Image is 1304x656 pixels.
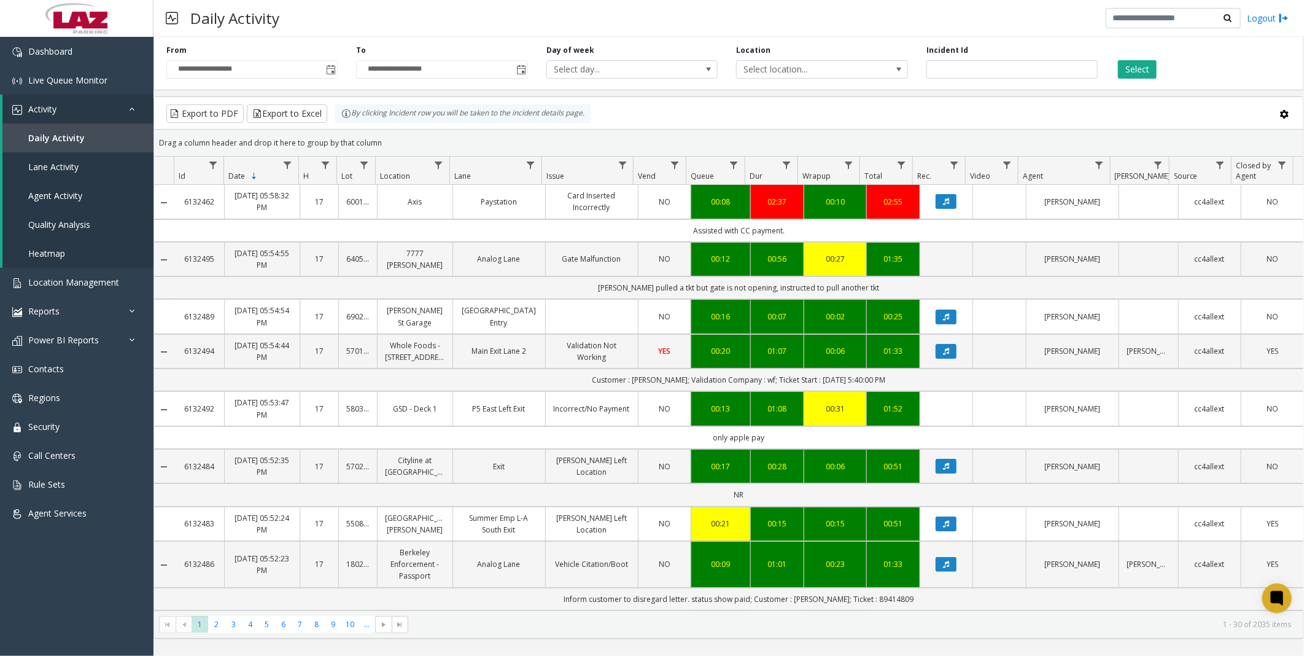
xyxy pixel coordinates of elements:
[308,403,331,415] a: 17
[1267,518,1278,529] span: YES
[28,450,76,461] span: Call Centers
[385,196,444,208] a: Axis
[292,616,308,633] span: Page 7
[691,171,714,181] span: Queue
[232,455,292,478] a: [DATE] 05:52:35 PM
[460,512,538,536] a: Summer Emp L-A South Exit
[380,171,410,181] span: Location
[385,547,444,582] a: Berkeley Enforcement - Passport
[1267,311,1278,322] span: NO
[812,461,859,472] a: 00:06
[232,190,292,213] a: [DATE] 05:58:32 PM
[1034,253,1111,265] a: [PERSON_NAME]
[385,512,444,536] a: [GEOGRAPHIC_DATA][PERSON_NAME]
[28,190,82,201] span: Agent Activity
[154,255,174,265] a: Collapse Details
[1249,345,1296,357] a: YES
[359,616,375,633] span: Page 11
[356,45,366,56] label: To
[646,461,684,472] a: NO
[514,61,527,78] span: Toggle popup
[12,307,22,317] img: 'icon'
[154,462,174,472] a: Collapse Details
[758,253,796,265] a: 00:56
[346,403,370,415] a: 580331
[12,278,22,288] img: 'icon'
[346,558,370,570] a: 180272
[385,455,444,478] a: Cityline at [GEOGRAPHIC_DATA]
[1186,345,1233,357] a: cc4allext
[812,518,859,529] a: 00:15
[1249,311,1296,322] a: NO
[375,616,392,633] span: Go to the next page
[460,461,538,472] a: Exit
[840,157,857,173] a: Wrapup Filter Menu
[242,616,258,633] span: Page 4
[812,558,859,570] div: 00:23
[1249,461,1296,472] a: NO
[874,253,912,265] a: 01:35
[812,403,859,415] div: 00:31
[324,61,337,78] span: Toggle popup
[182,253,217,265] a: 6132495
[454,171,471,181] span: Lane
[154,198,174,208] a: Collapse Details
[182,345,217,357] a: 6132494
[699,253,743,265] a: 00:12
[166,45,187,56] label: From
[1267,461,1278,472] span: NO
[726,157,742,173] a: Queue Filter Menu
[154,157,1303,611] div: Data table
[659,518,670,529] span: NO
[553,512,631,536] a: [PERSON_NAME] Left Location
[1186,196,1233,208] a: cc4allext
[874,558,912,570] div: 01:33
[28,132,85,144] span: Daily Activity
[247,104,327,123] button: Export to Excel
[308,345,331,357] a: 17
[699,518,743,529] a: 00:21
[341,171,352,181] span: Lot
[317,157,334,173] a: H Filter Menu
[182,518,217,529] a: 6132483
[174,483,1303,506] td: NR
[946,157,963,173] a: Rec. Filter Menu
[546,171,564,181] span: Issue
[926,45,968,56] label: Incident Id
[395,620,405,630] span: Go to the last page
[658,346,670,356] span: YES
[28,421,60,432] span: Security
[699,461,743,472] div: 00:17
[659,404,670,414] span: NO
[416,619,1291,630] kendo-pager-info: 1 - 30 of 2035 items
[1186,311,1233,322] a: cc4allext
[659,559,670,569] span: NO
[699,311,743,322] a: 00:16
[1186,253,1233,265] a: cc4allext
[1150,157,1166,173] a: Parker Filter Menu
[182,196,217,208] a: 6132462
[1127,558,1171,570] a: [PERSON_NAME]
[758,311,796,322] a: 00:07
[553,190,631,213] a: Card Inserted Incorrectly
[460,196,538,208] a: Paystation
[699,196,743,208] a: 00:08
[232,340,292,363] a: [DATE] 05:54:44 PM
[28,276,119,288] span: Location Management
[232,512,292,536] a: [DATE] 05:52:24 PM
[812,253,859,265] div: 00:27
[758,558,796,570] div: 01:01
[154,560,174,570] a: Collapse Details
[758,518,796,529] div: 00:15
[802,171,831,181] span: Wrapup
[812,196,859,208] a: 00:10
[646,311,684,322] a: NO
[308,196,331,208] a: 17
[174,276,1303,299] td: [PERSON_NAME] pulled a tkt but gate is not opening, instructed to pull another tkt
